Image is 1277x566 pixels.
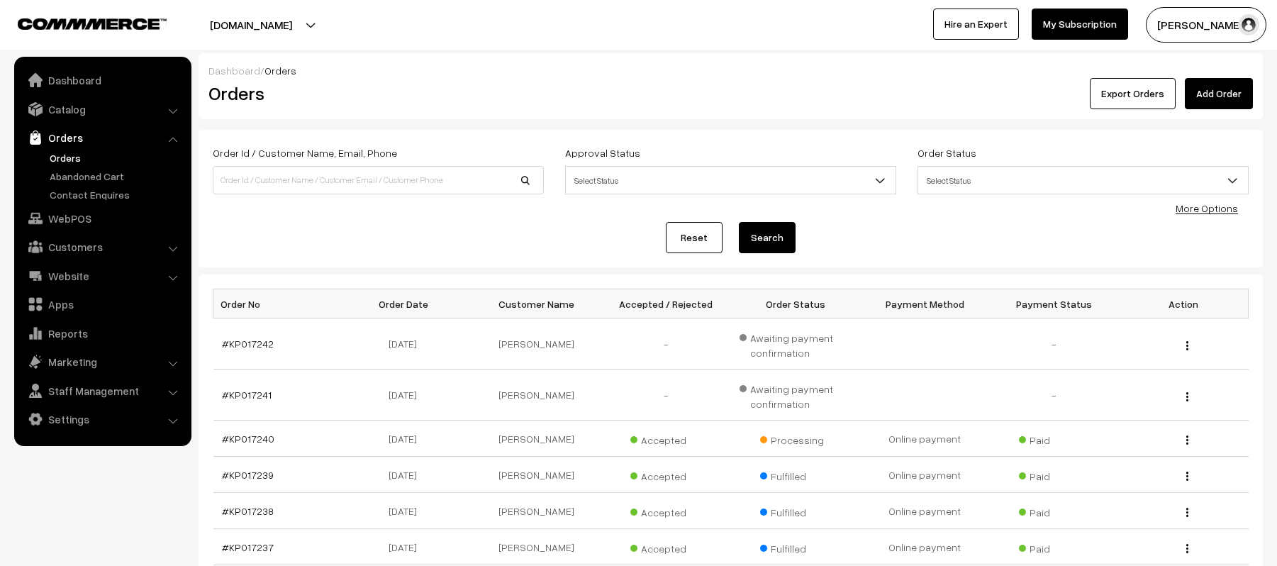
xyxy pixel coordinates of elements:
[213,145,397,160] label: Order Id / Customer Name, Email, Phone
[264,65,296,77] span: Orders
[740,327,852,360] span: Awaiting payment confirmation
[1019,538,1090,556] span: Paid
[208,65,260,77] a: Dashboard
[860,493,990,529] td: Online payment
[1186,392,1188,401] img: Menu
[472,493,602,529] td: [PERSON_NAME]
[18,292,186,317] a: Apps
[1176,202,1238,214] a: More Options
[1019,465,1090,484] span: Paid
[918,166,1249,194] span: Select Status
[990,318,1120,370] td: -
[18,96,186,122] a: Catalog
[630,429,701,448] span: Accepted
[472,529,602,565] td: [PERSON_NAME]
[222,338,274,350] a: #KP017242
[1019,429,1090,448] span: Paid
[208,63,1253,78] div: /
[918,145,976,160] label: Order Status
[46,150,186,165] a: Orders
[342,421,472,457] td: [DATE]
[630,465,701,484] span: Accepted
[1238,14,1259,35] img: user
[46,187,186,202] a: Contact Enquires
[18,406,186,432] a: Settings
[342,289,472,318] th: Order Date
[565,145,640,160] label: Approval Status
[1186,435,1188,445] img: Menu
[760,429,831,448] span: Processing
[860,289,990,318] th: Payment Method
[933,9,1019,40] a: Hire an Expert
[342,318,472,370] td: [DATE]
[160,7,342,43] button: [DOMAIN_NAME]
[1185,78,1253,109] a: Add Order
[1090,78,1176,109] button: Export Orders
[1186,341,1188,350] img: Menu
[1186,472,1188,481] img: Menu
[760,501,831,520] span: Fulfilled
[472,370,602,421] td: [PERSON_NAME]
[1186,544,1188,553] img: Menu
[630,538,701,556] span: Accepted
[222,541,274,553] a: #KP017237
[1186,508,1188,517] img: Menu
[918,168,1248,193] span: Select Status
[222,469,274,481] a: #KP017239
[18,234,186,260] a: Customers
[601,370,731,421] td: -
[342,370,472,421] td: [DATE]
[990,370,1120,421] td: -
[18,321,186,346] a: Reports
[18,14,142,31] a: COMMMERCE
[18,378,186,404] a: Staff Management
[18,349,186,374] a: Marketing
[208,82,542,104] h2: Orders
[222,433,274,445] a: #KP017240
[860,529,990,565] td: Online payment
[18,125,186,150] a: Orders
[472,289,602,318] th: Customer Name
[760,538,831,556] span: Fulfilled
[1032,9,1128,40] a: My Subscription
[1019,501,1090,520] span: Paid
[566,168,896,193] span: Select Status
[1119,289,1249,318] th: Action
[630,501,701,520] span: Accepted
[222,389,272,401] a: #KP017241
[213,166,544,194] input: Order Id / Customer Name / Customer Email / Customer Phone
[472,421,602,457] td: [PERSON_NAME]
[739,222,796,253] button: Search
[601,318,731,370] td: -
[760,465,831,484] span: Fulfilled
[18,18,167,29] img: COMMMERCE
[342,529,472,565] td: [DATE]
[472,457,602,493] td: [PERSON_NAME]
[565,166,896,194] span: Select Status
[18,67,186,93] a: Dashboard
[860,421,990,457] td: Online payment
[740,378,852,411] span: Awaiting payment confirmation
[46,169,186,184] a: Abandoned Cart
[731,289,861,318] th: Order Status
[1146,7,1266,43] button: [PERSON_NAME]
[342,493,472,529] td: [DATE]
[472,318,602,370] td: [PERSON_NAME]
[18,206,186,231] a: WebPOS
[213,289,343,318] th: Order No
[222,505,274,517] a: #KP017238
[601,289,731,318] th: Accepted / Rejected
[18,263,186,289] a: Website
[990,289,1120,318] th: Payment Status
[860,457,990,493] td: Online payment
[666,222,723,253] a: Reset
[342,457,472,493] td: [DATE]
